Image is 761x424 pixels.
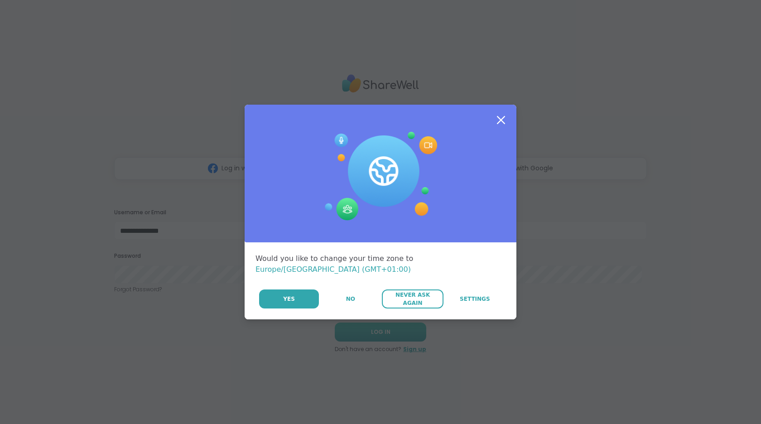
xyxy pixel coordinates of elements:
button: No [320,289,381,308]
div: Would you like to change your time zone to [255,253,506,275]
span: No [346,295,355,303]
button: Yes [259,289,319,308]
span: Yes [283,295,295,303]
img: Session Experience [324,132,437,221]
button: Never Ask Again [382,289,443,308]
span: Never Ask Again [386,291,438,307]
span: Europe/[GEOGRAPHIC_DATA] (GMT+01:00) [255,265,411,274]
span: Settings [460,295,490,303]
a: Settings [444,289,506,308]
